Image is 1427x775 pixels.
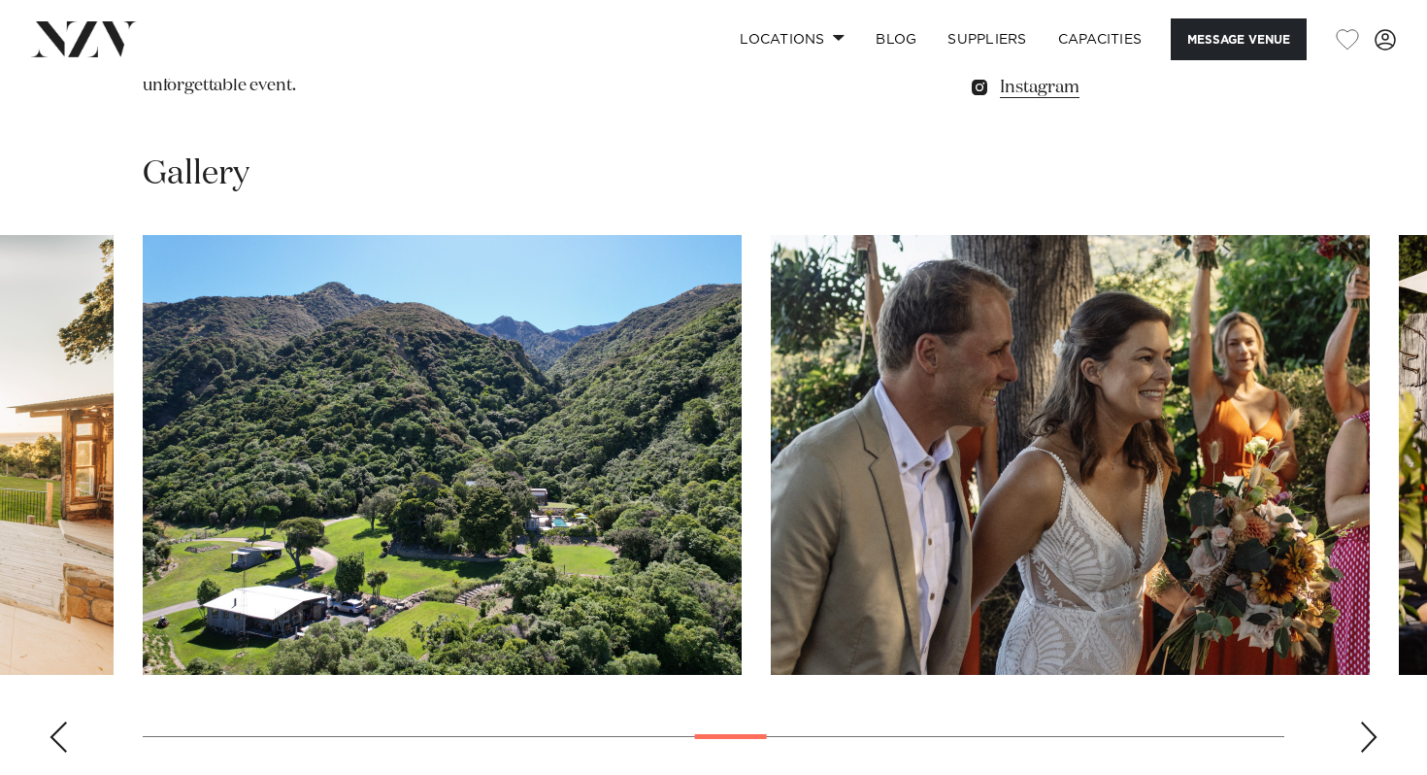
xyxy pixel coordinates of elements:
swiper-slide: 16 / 29 [771,235,1370,675]
h2: Gallery [143,152,249,196]
a: Instagram [968,73,1284,100]
a: SUPPLIERS [932,18,1042,60]
a: Locations [724,18,860,60]
a: BLOG [860,18,932,60]
button: Message Venue [1171,18,1307,60]
a: Capacities [1043,18,1158,60]
img: nzv-logo.png [31,21,137,56]
swiper-slide: 15 / 29 [143,235,742,675]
